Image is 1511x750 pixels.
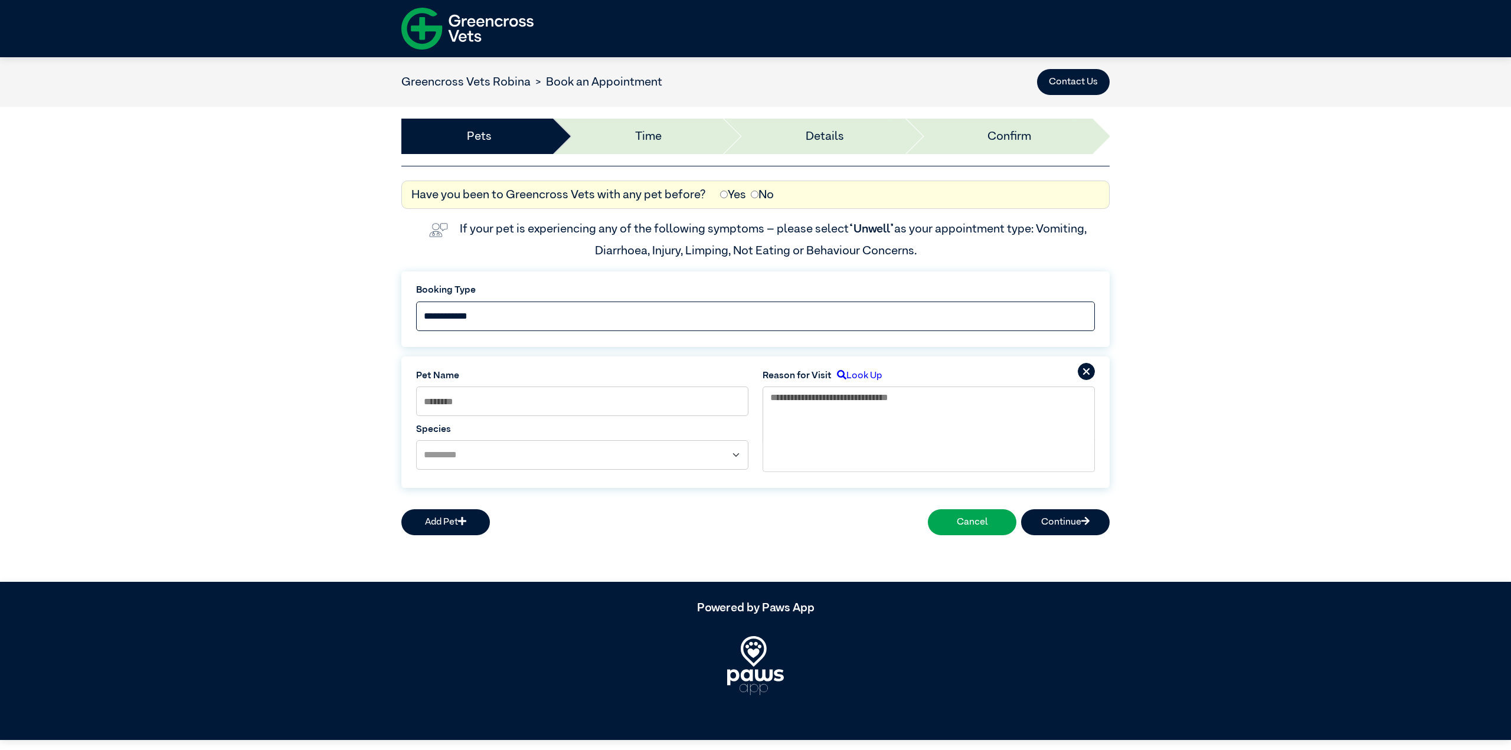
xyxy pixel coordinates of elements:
label: Look Up [832,369,882,383]
input: Yes [720,191,728,198]
label: Species [416,423,748,437]
label: No [751,186,774,204]
button: Add Pet [401,509,490,535]
img: PawsApp [727,636,784,695]
label: Reason for Visit [763,369,832,383]
label: Booking Type [416,283,1095,297]
img: f-logo [401,3,534,54]
h5: Powered by Paws App [401,601,1110,615]
a: Greencross Vets Robina [401,76,531,88]
li: Book an Appointment [531,73,662,91]
label: Pet Name [416,369,748,383]
span: “Unwell” [849,223,894,235]
input: No [751,191,758,198]
button: Continue [1021,509,1110,535]
img: vet [424,218,453,242]
label: Yes [720,186,746,204]
a: Pets [467,127,492,145]
label: Have you been to Greencross Vets with any pet before? [411,186,706,204]
button: Contact Us [1037,69,1110,95]
button: Cancel [928,509,1016,535]
nav: breadcrumb [401,73,662,91]
label: If your pet is experiencing any of the following symptoms – please select as your appointment typ... [460,223,1089,256]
